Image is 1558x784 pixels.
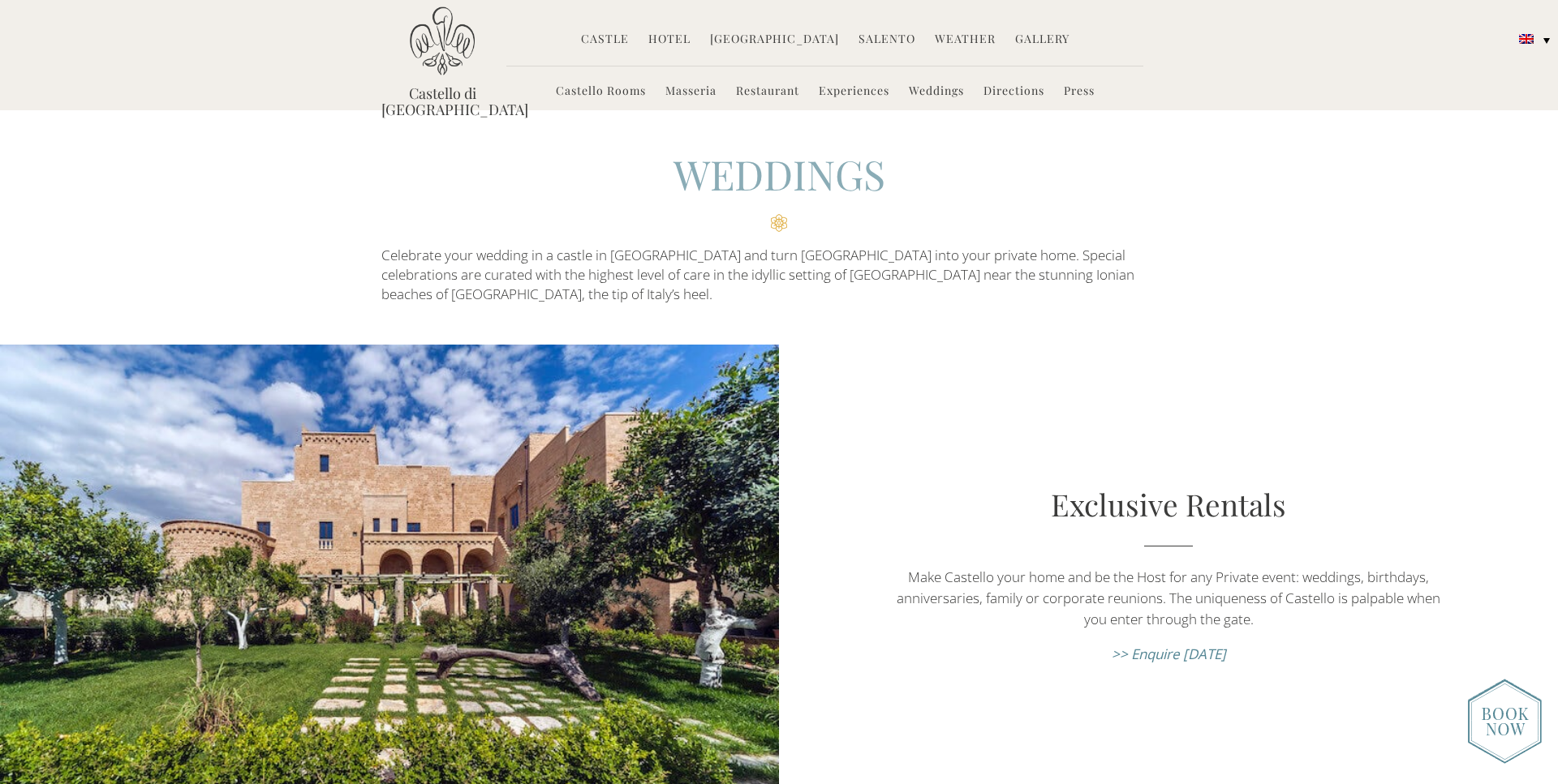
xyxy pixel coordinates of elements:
[1064,83,1095,101] a: Press
[1468,679,1542,764] img: enquire_today_weddings_page.png
[859,31,915,49] a: Salento
[896,567,1441,630] p: Make Castello your home and be the Host for any Private event: weddings, birthdays, anniversaries...
[381,246,1177,305] p: Celebrate your wedding in a castle in [GEOGRAPHIC_DATA] and turn [GEOGRAPHIC_DATA] into your priv...
[665,83,717,101] a: Masseria
[1112,645,1226,663] a: >> Enquire [DATE]
[1015,31,1070,49] a: Gallery
[909,83,964,101] a: Weddings
[710,31,839,49] a: [GEOGRAPHIC_DATA]
[581,31,629,49] a: Castle
[1468,679,1542,764] img: new-booknow.png
[381,85,503,118] a: Castello di [GEOGRAPHIC_DATA]
[1519,34,1534,44] img: English
[648,31,691,49] a: Hotel
[556,83,646,101] a: Castello Rooms
[819,83,889,101] a: Experiences
[935,31,996,49] a: Weather
[410,6,475,75] img: Castello di Ugento
[1051,484,1286,524] a: Exclusive Rentals
[381,147,1177,232] h2: WEDDINGS
[983,83,1044,101] a: Directions
[736,83,799,101] a: Restaurant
